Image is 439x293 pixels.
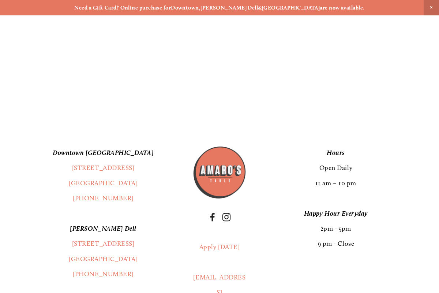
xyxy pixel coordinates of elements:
a: [GEOGRAPHIC_DATA] [69,255,138,263]
p: 2pm - 5pm 9 pm - Close [259,206,413,252]
strong: Need a Gift Card? Online purchase for [74,4,171,11]
a: Instagram [222,213,231,222]
strong: , [199,4,200,11]
a: Facebook [208,213,217,222]
a: [PHONE_NUMBER] [73,194,134,202]
a: [GEOGRAPHIC_DATA] [262,4,320,11]
em: [PERSON_NAME] Dell [70,225,136,233]
a: [PERSON_NAME] Dell [200,4,258,11]
em: Hours [327,149,345,157]
strong: are now available. [320,4,364,11]
a: [STREET_ADDRESS] [72,164,135,172]
a: Downtown [171,4,199,11]
a: [PHONE_NUMBER] [73,270,134,278]
em: Happy Hour Everyday [304,209,368,218]
a: [STREET_ADDRESS] [72,240,135,248]
a: [GEOGRAPHIC_DATA] [69,179,138,187]
em: Downtown [GEOGRAPHIC_DATA] [53,149,154,157]
strong: & [258,4,262,11]
p: Open Daily 11 am – 10 pm [259,145,413,191]
a: Apply [DATE] [199,243,240,251]
img: Amaros_Logo.png [192,145,247,200]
